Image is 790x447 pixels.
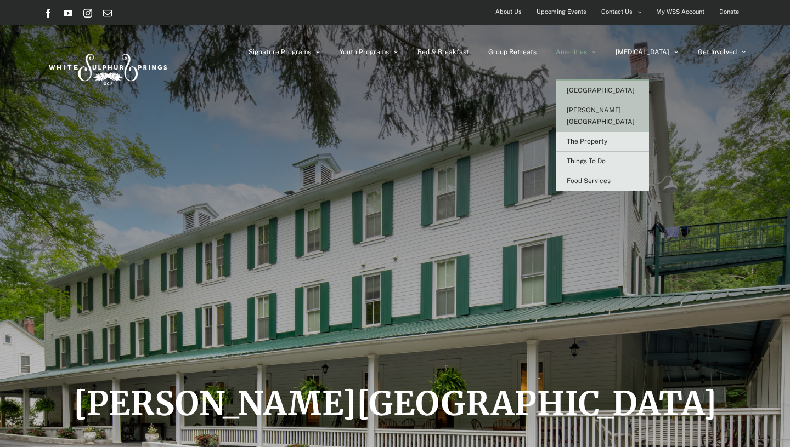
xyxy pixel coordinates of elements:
span: [MEDICAL_DATA] [616,49,669,55]
a: [MEDICAL_DATA] [616,25,679,79]
span: Youth Programs [340,49,389,55]
span: [GEOGRAPHIC_DATA] [567,87,635,94]
a: Things To Do [556,152,649,171]
span: Food Services [567,177,611,185]
img: White Sulphur Springs Logo [44,42,170,93]
span: Group Retreats [488,49,537,55]
a: Get Involved [698,25,746,79]
a: Signature Programs [249,25,320,79]
a: Youth Programs [340,25,398,79]
a: Amenities [556,25,596,79]
span: Things To Do [567,157,606,165]
span: Get Involved [698,49,737,55]
a: Group Retreats [488,25,537,79]
a: [GEOGRAPHIC_DATA] [556,81,649,101]
span: Amenities [556,49,587,55]
a: Food Services [556,171,649,191]
a: The Property [556,132,649,152]
span: [PERSON_NAME][GEOGRAPHIC_DATA] [74,383,717,424]
span: My WSS Account [656,4,704,20]
span: [PERSON_NAME][GEOGRAPHIC_DATA] [567,106,635,125]
span: Donate [719,4,739,20]
span: Contact Us [601,4,633,20]
span: Signature Programs [249,49,311,55]
a: [PERSON_NAME][GEOGRAPHIC_DATA] [556,101,649,132]
span: Bed & Breakfast [417,49,469,55]
span: About Us [495,4,522,20]
span: Upcoming Events [537,4,586,20]
span: The Property [567,137,607,145]
a: Bed & Breakfast [417,25,469,79]
nav: Main Menu [249,25,746,79]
